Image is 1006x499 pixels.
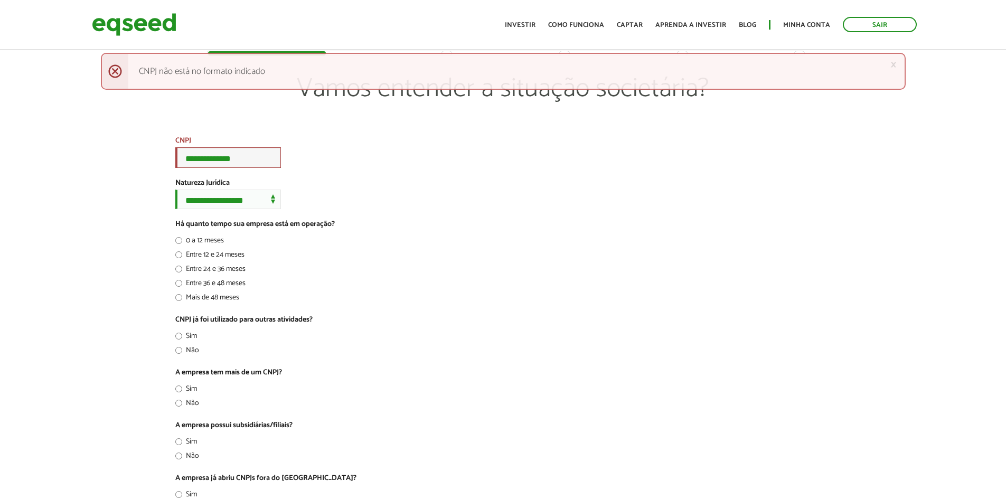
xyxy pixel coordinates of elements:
input: Sim [175,333,182,340]
label: Não [175,347,199,357]
input: Não [175,453,182,459]
a: Aprenda a investir [655,22,726,29]
a: Blog [739,22,756,29]
input: Sim [175,385,182,392]
label: CNPJ [175,137,191,145]
label: A empresa tem mais de um CNPJ? [175,369,282,376]
label: Entre 36 e 48 meses [175,280,246,290]
label: Entre 24 e 36 meses [175,266,246,276]
a: Captar [617,22,643,29]
div: CNPJ não está no formato indicado [101,53,906,90]
label: Não [175,453,199,463]
a: Investir [505,22,535,29]
input: Sim [175,491,182,498]
a: Como funciona [548,22,604,29]
input: Não [175,347,182,354]
label: CNPJ já foi utilizado para outras atividades? [175,316,313,324]
input: Não [175,400,182,407]
label: Natureza Jurídica [175,180,230,187]
label: Há quanto tempo sua empresa está em operação? [175,221,335,228]
input: Entre 24 e 36 meses [175,266,182,272]
label: Não [175,400,199,410]
label: Sim [175,385,197,396]
label: Sim [175,333,197,343]
input: Entre 12 e 24 meses [175,251,182,258]
input: Entre 36 e 48 meses [175,280,182,287]
a: × [890,59,897,70]
input: Mais de 48 meses [175,294,182,301]
label: Entre 12 e 24 meses [175,251,245,262]
input: 0 a 12 meses [175,237,182,244]
input: Sim [175,438,182,445]
p: Vamos entender a situação societária? [208,73,797,136]
a: Sair [843,17,917,32]
label: 0 a 12 meses [175,237,224,248]
label: Mais de 48 meses [175,294,239,305]
label: A empresa possui subsidiárias/filiais? [175,422,293,429]
label: A empresa já abriu CNPJs fora do [GEOGRAPHIC_DATA]? [175,475,356,482]
label: Sim [175,438,197,449]
a: Minha conta [783,22,830,29]
img: EqSeed [92,11,176,39]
